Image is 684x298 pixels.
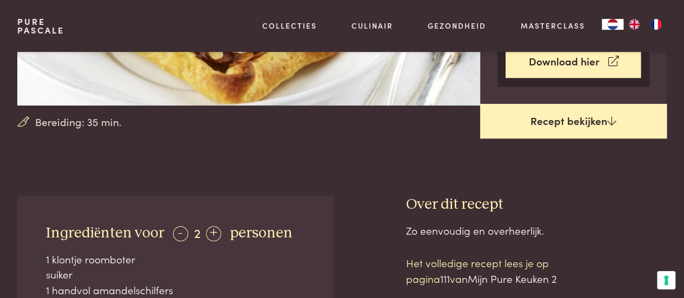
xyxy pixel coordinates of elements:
div: - [173,226,188,241]
span: 2 [194,223,201,241]
a: Collecties [262,20,317,31]
ul: Language list [623,19,667,30]
span: Ingrediënten voor [46,226,164,241]
span: 111 [440,271,450,286]
div: + [206,226,221,241]
button: Uw voorkeuren voor toestemming voor trackingtechnologieën [657,271,675,289]
a: FR [645,19,667,30]
aside: Language selected: Nederlands [602,19,667,30]
span: Mijn Pure Keuken 2 [468,271,557,286]
a: Masterclass [520,20,585,31]
div: 1 klontje roomboter [46,251,304,267]
a: Recept bekijken [480,104,667,138]
div: Zo eenvoudig en overheerlijk. [406,223,667,239]
span: Bereiding: 35 min. [35,114,122,130]
a: Gezondheid [428,20,486,31]
div: suiker [46,267,304,282]
a: PurePascale [17,17,64,35]
a: NL [602,19,623,30]
span: personen [230,226,293,241]
div: Language [602,19,623,30]
a: Download hier [506,44,641,78]
div: 1 handvol amandelschilfers [46,282,304,298]
p: Het volledige recept lees je op pagina van [406,255,590,286]
a: Culinair [351,20,393,31]
a: EN [623,19,645,30]
h3: Over dit recept [406,195,667,214]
